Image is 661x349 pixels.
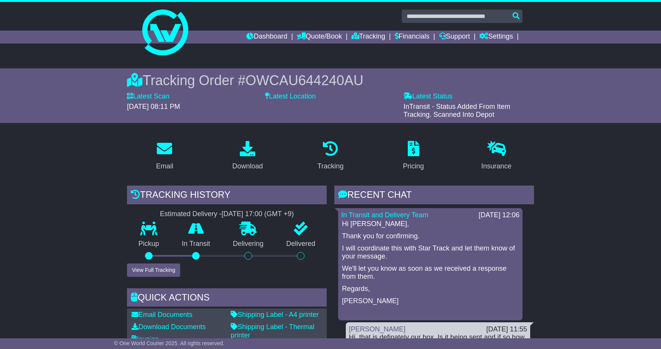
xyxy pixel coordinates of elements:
[439,31,470,44] a: Support
[127,288,327,309] div: Quick Actions
[349,325,405,333] a: [PERSON_NAME]
[265,92,316,101] label: Latest Location
[342,244,519,261] p: I will coordinate this with Star Track and let them know of your message.
[342,265,519,281] p: We'll let you know as soon as we received a response from them.
[342,220,519,228] p: Hi [PERSON_NAME],
[156,161,173,171] div: Email
[127,92,169,101] label: Latest Scan
[486,325,527,334] div: [DATE] 11:55
[479,211,519,220] div: [DATE] 12:06
[479,31,513,44] a: Settings
[481,161,511,171] div: Insurance
[127,240,171,248] p: Pickup
[398,138,429,174] a: Pricing
[476,138,516,174] a: Insurance
[297,31,342,44] a: Quote/Book
[317,161,344,171] div: Tracking
[341,211,428,219] a: In Transit and Delivery Team
[395,31,430,44] a: Financials
[246,73,363,88] span: OWCAU644240AU
[275,240,327,248] p: Delivered
[246,31,287,44] a: Dashboard
[114,340,225,346] span: © One World Courier 2025. All rights reserved.
[132,335,159,343] a: Invoice
[231,323,314,339] a: Shipping Label - Thermal printer
[403,161,424,171] div: Pricing
[352,31,385,44] a: Tracking
[221,210,294,218] div: [DATE] 17:00 (GMT +9)
[342,285,519,293] p: Regards,
[404,103,510,119] span: InTransit - Status Added From Item Tracking. Scanned Into Depot
[221,240,275,248] p: Delivering
[151,138,178,174] a: Email
[231,311,319,318] a: Shipping Label - A4 printer
[171,240,222,248] p: In Transit
[232,161,263,171] div: Download
[127,186,327,206] div: Tracking history
[127,263,180,277] button: View Full Tracking
[334,186,534,206] div: RECENT CHAT
[132,323,206,331] a: Download Documents
[227,138,268,174] a: Download
[342,232,519,241] p: Thank you for confirming.
[342,297,519,305] p: [PERSON_NAME]
[313,138,348,174] a: Tracking
[404,92,453,101] label: Latest Status
[127,72,534,89] div: Tracking Order #
[127,210,327,218] div: Estimated Delivery -
[132,311,192,318] a: Email Documents
[127,103,180,110] span: [DATE] 08:11 PM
